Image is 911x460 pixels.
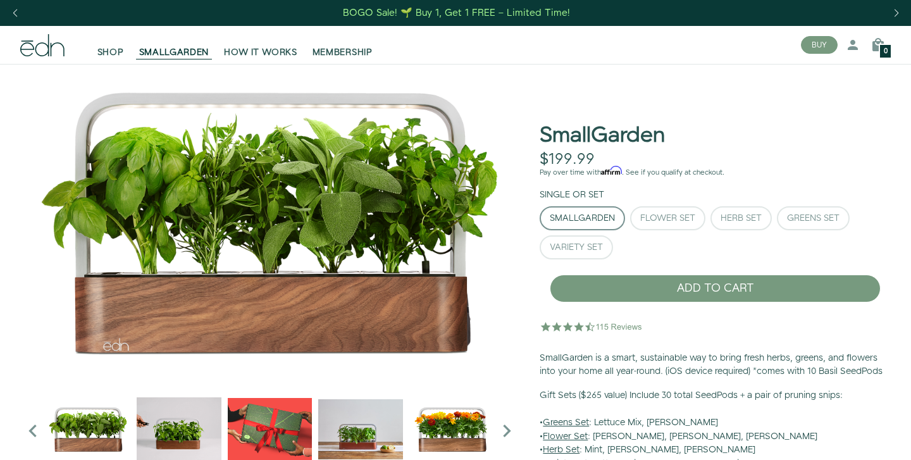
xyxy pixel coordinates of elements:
[20,64,519,380] div: 1 / 6
[20,418,46,444] i: Previous slide
[305,31,380,59] a: MEMBERSHIP
[710,206,772,230] button: Herb Set
[543,444,579,456] u: Herb Set
[540,151,595,169] div: $199.99
[550,214,615,223] div: SmallGarden
[550,275,881,302] button: ADD TO CART
[97,46,124,59] span: SHOP
[20,64,519,380] img: Official-EDN-SMALLGARDEN-HERB-HERO-SLV-2000px_4096x.png
[630,206,705,230] button: Flower Set
[540,352,891,379] p: SmallGarden is a smart, sustainable way to bring fresh herbs, greens, and flowers into your home ...
[540,189,604,201] label: Single or Set
[343,6,570,20] div: BOGO Sale! 🌱 Buy 1, Get 1 FREE – Limited Time!
[640,214,695,223] div: Flower Set
[601,166,622,175] span: Affirm
[224,46,297,59] span: HOW IT WORKS
[543,416,589,429] u: Greens Set
[540,167,891,178] p: Pay over time with . See if you qualify at checkout.
[540,206,625,230] button: SmallGarden
[801,36,838,54] button: BUY
[550,243,603,252] div: Variety Set
[777,206,850,230] button: Greens Set
[216,31,304,59] a: HOW IT WORKS
[139,46,209,59] span: SMALLGARDEN
[342,3,572,23] a: BOGO Sale! 🌱 Buy 1, Get 1 FREE – Limited Time!
[721,214,762,223] div: Herb Set
[543,430,588,443] u: Flower Set
[313,46,373,59] span: MEMBERSHIP
[884,48,888,55] span: 0
[540,389,843,402] b: Gift Sets ($265 value) Include 30 total SeedPods + a pair of pruning snips:
[90,31,132,59] a: SHOP
[494,418,519,444] i: Next slide
[540,124,665,147] h1: SmallGarden
[787,214,840,223] div: Greens Set
[540,235,613,259] button: Variety Set
[812,422,898,454] iframe: Opens a widget where you can find more information
[132,31,217,59] a: SMALLGARDEN
[540,314,644,339] img: 4.5 star rating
